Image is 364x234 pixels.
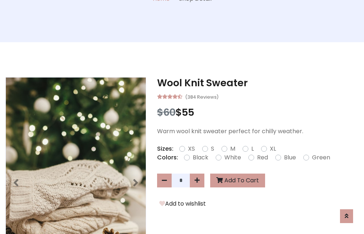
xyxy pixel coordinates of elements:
p: Sizes: [157,144,173,153]
h3: $ [157,107,359,118]
button: Add To Cart [210,174,265,187]
label: M [230,144,235,153]
label: Blue [284,153,296,162]
label: Black [193,153,208,162]
label: Green [312,153,330,162]
label: S [211,144,214,153]
span: 55 [182,106,194,119]
span: $60 [157,106,176,119]
label: L [251,144,254,153]
label: XL [270,144,276,153]
p: Warm wool knit sweater perfect for chilly weather. [157,127,359,136]
small: (384 Reviews) [185,92,219,101]
label: White [224,153,241,162]
label: Red [257,153,268,162]
h3: Wool Knit Sweater [157,77,359,89]
button: Add to wishlist [157,199,208,209]
p: Colors: [157,153,178,162]
label: XS [188,144,195,153]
